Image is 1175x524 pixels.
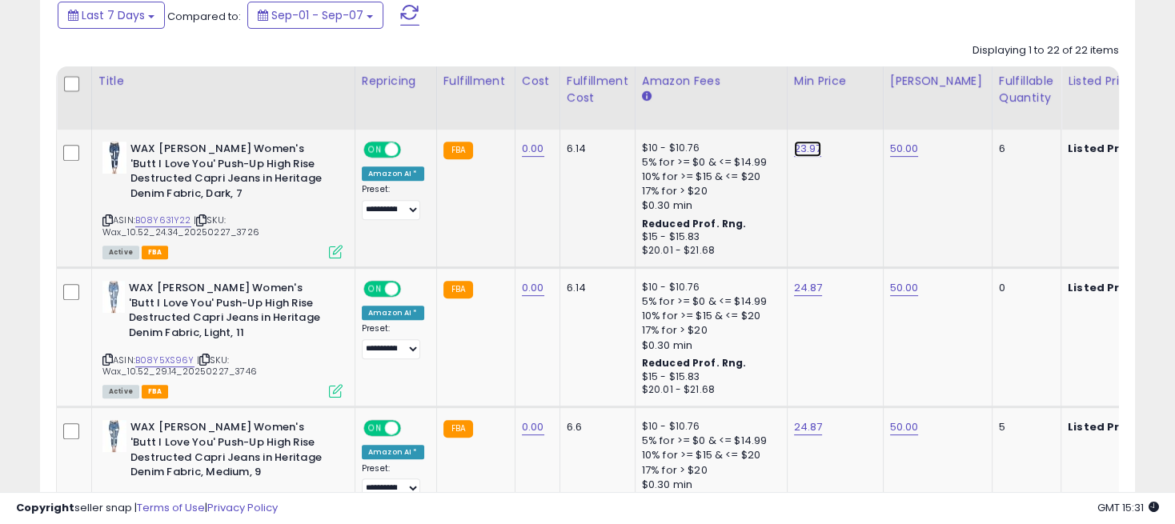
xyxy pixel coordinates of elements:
button: Sep-01 - Sep-07 [247,2,383,29]
div: Displaying 1 to 22 of 22 items [972,43,1119,58]
span: OFF [399,143,424,157]
span: FBA [142,385,169,398]
img: 31gPidR3t2L._SL40_.jpg [102,281,125,313]
span: All listings currently available for purchase on Amazon [102,246,139,259]
button: Last 7 Days [58,2,165,29]
span: ON [365,143,385,157]
a: 24.87 [794,419,823,435]
a: 24.87 [794,280,823,296]
span: ON [365,282,385,296]
b: Listed Price: [1068,280,1141,295]
div: [PERSON_NAME] [890,73,985,90]
b: Reduced Prof. Rng. [642,217,747,230]
div: $10 - $10.76 [642,142,775,155]
small: FBA [443,281,473,298]
a: 50.00 [890,419,919,435]
div: ASIN: [102,142,343,257]
img: 41PydQyB2OL._SL40_.jpg [102,142,126,174]
div: Repricing [362,73,430,90]
small: Amazon Fees. [642,90,652,104]
a: 50.00 [890,141,919,157]
div: Min Price [794,73,876,90]
div: $20.01 - $21.68 [642,244,775,258]
div: 6.6 [567,420,623,434]
div: Cost [522,73,553,90]
span: ON [365,422,385,435]
small: FBA [443,142,473,159]
div: Preset: [362,463,424,499]
div: Fulfillable Quantity [999,73,1054,106]
div: $15 - $15.83 [642,230,775,244]
div: 5 [999,420,1049,434]
a: 23.97 [794,141,822,157]
a: Privacy Policy [207,500,278,515]
div: $10 - $10.76 [642,420,775,434]
div: Amazon AI * [362,166,424,181]
b: WAX [PERSON_NAME] Women's 'Butt I Love You' Push-Up High Rise Destructed Capri Jeans in Heritage ... [129,281,323,344]
div: 5% for >= $0 & <= $14.99 [642,155,775,170]
b: Listed Price: [1068,419,1141,434]
span: Last 7 Days [82,7,145,23]
a: 50.00 [890,280,919,296]
span: | SKU: Wax_10.52_24.34_20250227_3726 [102,214,259,238]
div: 0 [999,281,1049,295]
div: ASIN: [102,281,343,396]
span: Compared to: [167,9,241,24]
div: 10% for >= $15 & <= $20 [642,309,775,323]
div: $15 - $15.83 [642,370,775,384]
div: 17% for > $20 [642,184,775,198]
b: Reduced Prof. Rng. [642,356,747,370]
div: 17% for > $20 [642,323,775,338]
div: $0.30 min [642,198,775,213]
span: OFF [399,282,424,296]
div: 10% for >= $15 & <= $20 [642,170,775,184]
div: 6 [999,142,1049,156]
a: B08Y631Y22 [135,214,191,227]
a: Terms of Use [137,500,205,515]
div: 10% for >= $15 & <= $20 [642,448,775,462]
span: OFF [399,422,424,435]
div: 6.14 [567,281,623,295]
a: 0.00 [522,141,544,157]
div: Fulfillment [443,73,508,90]
div: Preset: [362,323,424,359]
strong: Copyright [16,500,74,515]
b: WAX [PERSON_NAME] Women's 'Butt I Love You' Push-Up High Rise Destructed Capri Jeans in Heritage ... [130,420,325,483]
a: B08Y5XS96Y [135,354,194,367]
span: All listings currently available for purchase on Amazon [102,385,139,398]
a: 0.00 [522,419,544,435]
a: 0.00 [522,280,544,296]
div: 6.14 [567,142,623,156]
div: Amazon Fees [642,73,780,90]
div: Amazon AI * [362,445,424,459]
div: Preset: [362,184,424,220]
span: Sep-01 - Sep-07 [271,7,363,23]
div: Fulfillment Cost [567,73,628,106]
div: 17% for > $20 [642,463,775,478]
div: Amazon AI * [362,306,424,320]
img: 41j+o-z4ovL._SL40_.jpg [102,420,126,452]
b: Listed Price: [1068,141,1141,156]
small: FBA [443,420,473,438]
div: seller snap | | [16,501,278,516]
span: FBA [142,246,169,259]
div: Title [98,73,348,90]
span: 2025-09-15 15:31 GMT [1097,500,1159,515]
div: $10 - $10.76 [642,281,775,294]
div: $0.30 min [642,338,775,353]
span: | SKU: Wax_10.52_29.14_20250227_3746 [102,354,257,378]
div: $20.01 - $21.68 [642,383,775,397]
div: 5% for >= $0 & <= $14.99 [642,434,775,448]
div: 5% for >= $0 & <= $14.99 [642,294,775,309]
b: WAX [PERSON_NAME] Women's 'Butt I Love You' Push-Up High Rise Destructed Capri Jeans in Heritage ... [130,142,325,205]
